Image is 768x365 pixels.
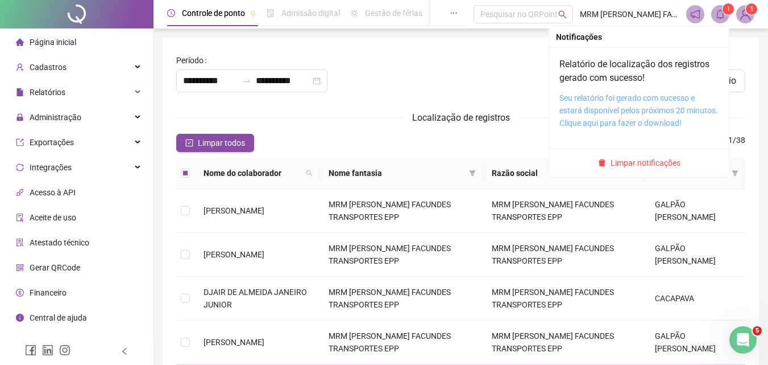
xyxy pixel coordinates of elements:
[204,167,301,179] span: Nome do colaborador
[30,88,65,97] span: Relatórios
[319,189,483,233] td: MRM [PERSON_NAME] FACUNDES TRANSPORTES EPP
[30,188,76,197] span: Acesso à API
[198,137,245,149] span: Limpar todos
[59,345,70,356] span: instagram
[185,139,193,147] span: check-square
[242,76,251,85] span: swap-right
[412,112,510,123] span: Localização de registros
[281,9,340,18] span: Admissão digital
[492,167,628,179] span: Razão social
[30,238,89,247] span: Atestado técnico
[558,10,567,19] span: search
[30,113,81,122] span: Administração
[167,9,175,17] span: clock-circle
[204,338,264,347] span: [PERSON_NAME]
[30,63,67,72] span: Cadastros
[753,326,762,335] span: 5
[556,31,722,43] div: Notificações
[182,9,245,18] span: Controle de ponto
[646,233,745,277] td: GALPÃO [PERSON_NAME]
[30,163,72,172] span: Integrações
[121,347,128,355] span: left
[483,277,646,321] td: MRM [PERSON_NAME] FACUNDES TRANSPORTES EPP
[350,9,358,17] span: sun
[16,113,24,121] span: lock
[16,239,24,247] span: solution
[483,233,646,277] td: MRM [PERSON_NAME] FACUNDES TRANSPORTES EPP
[646,321,745,364] td: GALPÃO [PERSON_NAME]
[737,6,754,23] img: 2823
[16,289,24,297] span: dollar
[204,250,264,259] span: [PERSON_NAME]
[729,326,757,354] iframe: Intercom live chat
[319,277,483,321] td: MRM [PERSON_NAME] FACUNDES TRANSPORTES EPP
[16,63,24,71] span: user-add
[16,38,24,46] span: home
[559,93,718,128] a: Seu relatório foi gerado com sucesso e estará disponível pelos próximos 20 minutos. Clique aqui p...
[723,3,734,15] sup: 1
[304,165,315,182] span: search
[250,10,256,17] span: pushpin
[365,9,422,18] span: Gestão de férias
[319,233,483,277] td: MRM [PERSON_NAME] FACUNDES TRANSPORTES EPP
[715,9,725,19] span: bell
[176,134,254,152] button: Limpar todos
[16,188,24,196] span: api
[483,189,646,233] td: MRM [PERSON_NAME] FACUNDES TRANSPORTES EPP
[690,9,700,19] span: notification
[42,345,53,356] span: linkedin
[16,214,24,222] span: audit
[611,157,680,169] span: Limpar notificações
[306,170,313,177] span: search
[646,277,745,321] td: CACAPAVA
[30,288,67,297] span: Financeiro
[727,5,730,13] span: 1
[483,321,646,364] td: MRM [PERSON_NAME] FACUNDES TRANSPORTES EPP
[559,59,709,83] a: Relatório de localização dos registros gerado com sucesso!
[30,38,76,47] span: Página inicial
[746,3,757,15] sup: Atualize o seu contato no menu Meus Dados
[469,170,476,177] span: filter
[750,5,754,13] span: 1
[329,167,464,179] span: Nome fantasia
[593,156,685,170] button: Limpar notificações
[598,159,606,167] span: delete
[30,138,74,147] span: Exportações
[16,314,24,322] span: info-circle
[30,263,80,272] span: Gerar QRCode
[450,9,458,17] span: ellipsis
[16,138,24,146] span: export
[16,264,24,272] span: qrcode
[729,165,741,182] span: filter
[204,288,307,309] span: DJAIR DE ALMEIDA JANEIRO JUNIOR
[30,213,76,222] span: Aceite de uso
[176,54,204,67] span: Período
[267,9,275,17] span: file-done
[319,321,483,364] td: MRM [PERSON_NAME] FACUNDES TRANSPORTES EPP
[16,163,24,171] span: sync
[732,170,738,177] span: filter
[646,189,745,233] td: GALPÃO [PERSON_NAME]
[242,76,251,85] span: to
[204,206,264,215] span: [PERSON_NAME]
[25,345,36,356] span: facebook
[580,8,679,20] span: MRM [PERSON_NAME] FACUNDES TRANSPORTES EPP
[16,88,24,96] span: file
[467,165,478,182] span: filter
[30,313,87,322] span: Central de ajuda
